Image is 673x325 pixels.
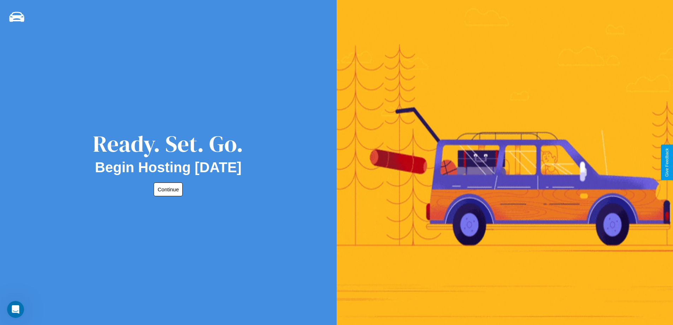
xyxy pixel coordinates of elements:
h2: Begin Hosting [DATE] [95,159,242,175]
div: Give Feedback [665,148,669,177]
iframe: Intercom live chat [7,301,24,318]
div: Ready. Set. Go. [93,128,243,159]
button: Continue [154,182,183,196]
